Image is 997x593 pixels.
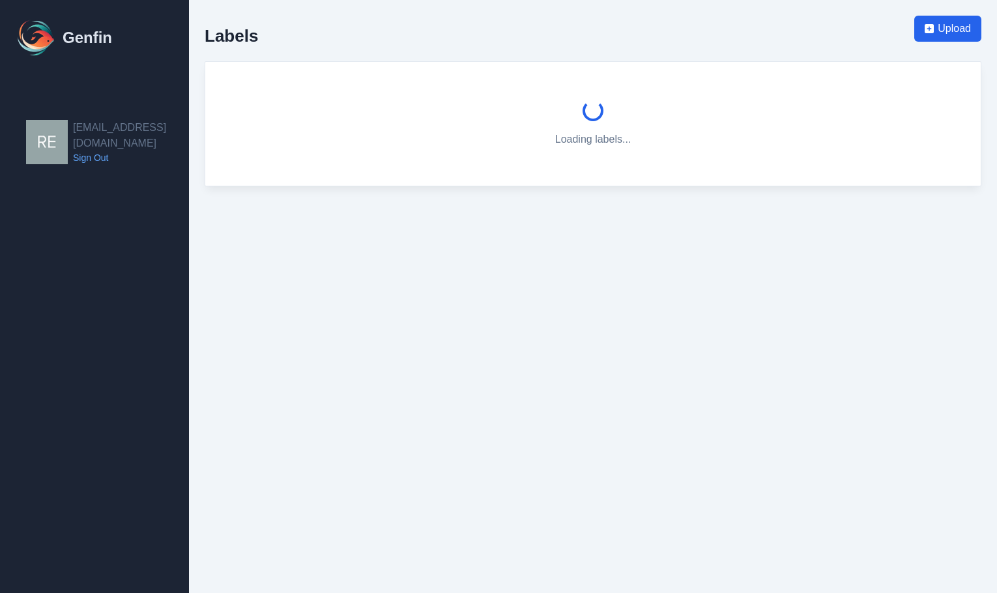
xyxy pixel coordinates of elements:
[73,120,189,151] h2: [EMAIL_ADDRESS][DOMAIN_NAME]
[63,27,112,48] h1: Genfin
[914,16,981,61] a: Upload
[938,21,971,36] span: Upload
[555,132,631,147] p: Loading labels...
[73,151,189,164] a: Sign Out
[26,120,68,164] img: resqueda@aadirect.com
[16,17,57,59] img: Logo
[205,26,258,46] h2: Labels
[914,16,981,42] button: Upload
